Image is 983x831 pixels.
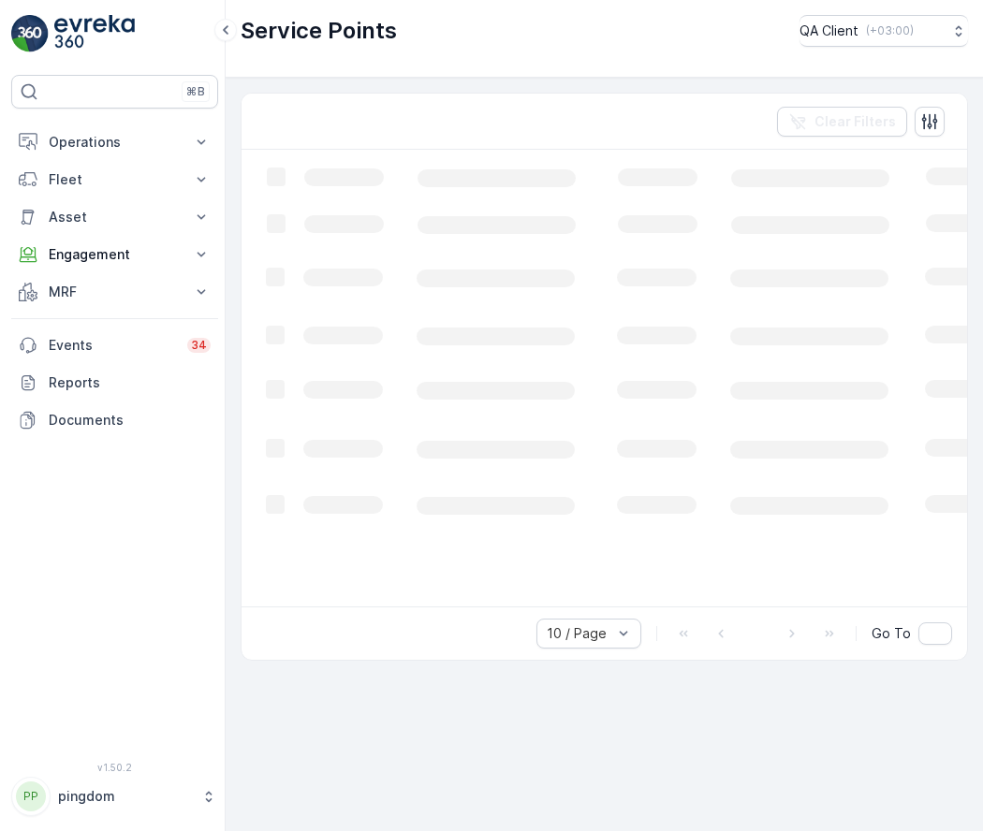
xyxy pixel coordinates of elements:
button: QA Client(+03:00) [800,15,968,47]
img: logo [11,15,49,52]
a: Documents [11,401,218,439]
p: Clear Filters [814,112,896,131]
p: Events [49,336,176,355]
a: Events34 [11,327,218,364]
p: Operations [49,133,181,152]
span: v 1.50.2 [11,762,218,773]
p: Reports [49,373,211,392]
a: Reports [11,364,218,401]
button: Engagement [11,236,218,273]
button: Clear Filters [777,107,907,137]
p: QA Client [800,22,858,40]
p: ⌘B [186,84,205,99]
span: Go To [872,624,911,643]
p: Service Points [241,16,397,46]
button: Asset [11,198,218,236]
p: Engagement [49,245,181,264]
p: Documents [49,411,211,430]
button: PPpingdom [11,777,218,816]
p: MRF [49,283,181,301]
p: pingdom [58,787,192,806]
button: MRF [11,273,218,311]
button: Operations [11,124,218,161]
p: 34 [191,338,207,353]
div: PP [16,781,46,811]
p: Fleet [49,170,181,189]
button: Fleet [11,161,218,198]
p: ( +03:00 ) [866,23,914,38]
img: logo_light-DOdMpM7g.png [54,15,135,52]
p: Asset [49,208,181,226]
